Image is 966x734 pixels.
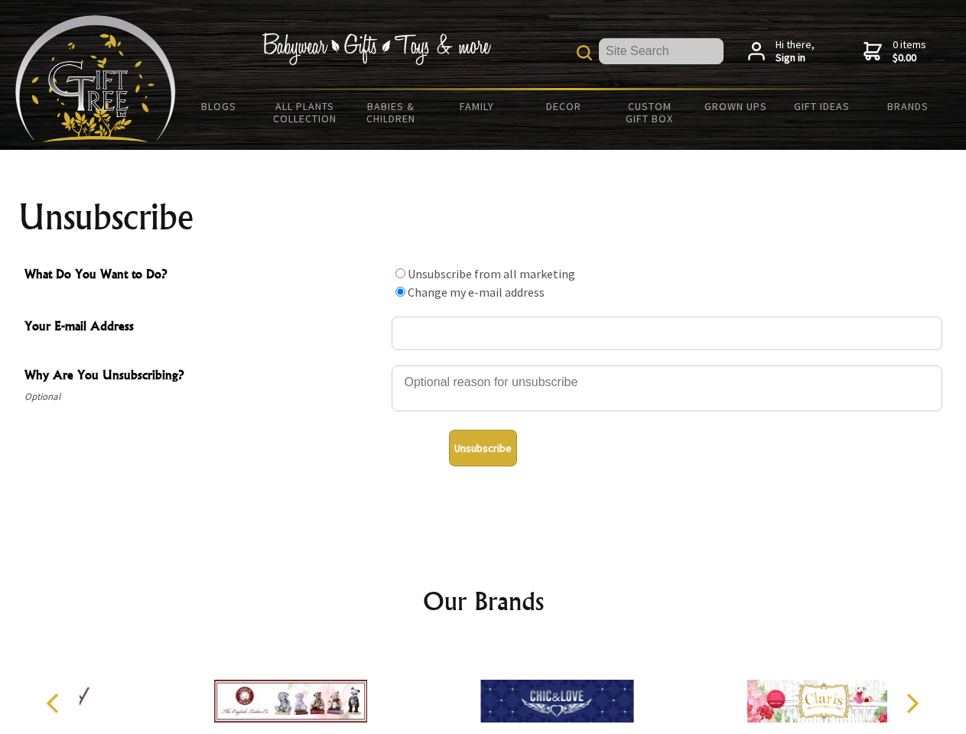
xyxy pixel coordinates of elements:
a: Brands [865,90,951,122]
strong: Sign in [776,51,815,65]
a: Family [434,90,521,122]
a: Custom Gift Box [607,90,693,135]
input: Your E-mail Address [392,317,942,350]
span: 0 items [893,37,926,65]
button: Unsubscribe [449,430,517,466]
label: Change my e-mail address [408,284,545,300]
img: product search [577,45,592,60]
strong: $0.00 [893,51,926,65]
input: Site Search [599,38,724,64]
a: Hi there,Sign in [748,38,815,65]
img: Babywear - Gifts - Toys & more [262,33,491,65]
textarea: Why Are You Unsubscribing? [392,365,942,411]
input: What Do You Want to Do? [395,287,405,297]
button: Previous [38,687,72,720]
a: Grown Ups [692,90,779,122]
span: Hi there, [776,38,815,65]
a: BLOGS [176,90,262,122]
input: What Do You Want to Do? [395,268,405,278]
img: Babyware - Gifts - Toys and more... [15,15,176,142]
a: 0 items$0.00 [864,38,926,65]
a: All Plants Collection [262,90,349,135]
a: Babies & Children [348,90,434,135]
button: Next [895,687,929,720]
span: What Do You Want to Do? [24,265,384,287]
span: Why Are You Unsubscribing? [24,365,384,388]
a: Decor [520,90,607,122]
span: Your E-mail Address [24,317,384,339]
span: Optional [24,388,384,406]
a: Gift Ideas [779,90,865,122]
label: Unsubscribe from all marketing [408,266,575,281]
h2: Our Brands [31,583,936,619]
h1: Unsubscribe [18,199,948,235]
